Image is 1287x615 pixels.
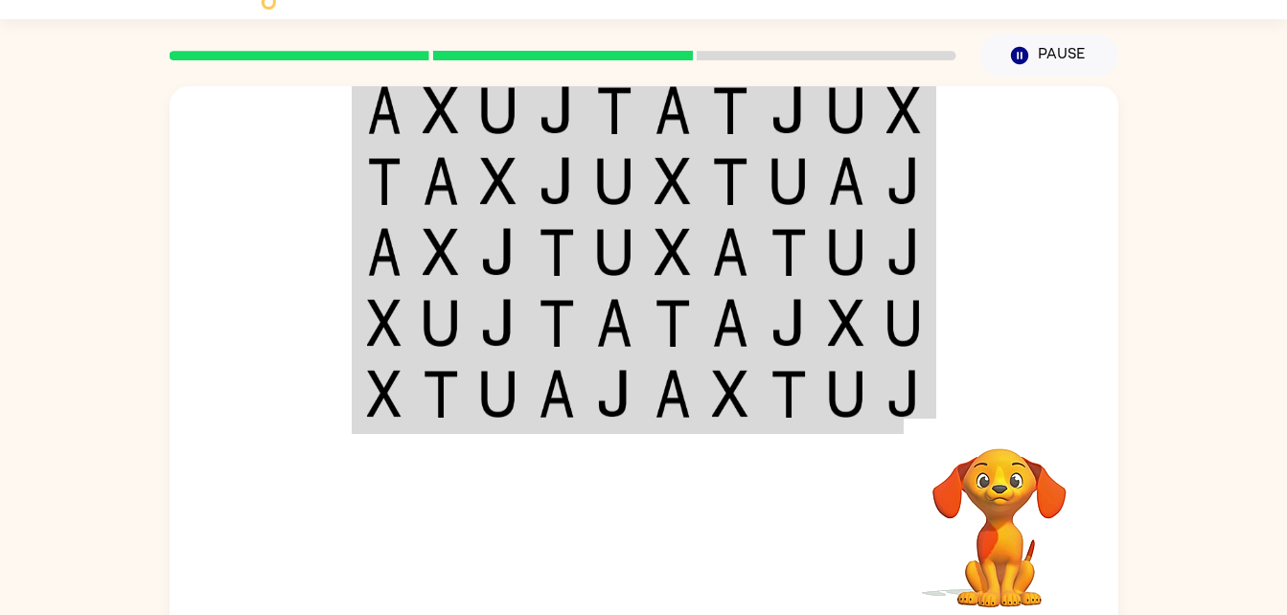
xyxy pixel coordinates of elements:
[886,86,921,134] img: x
[886,157,921,205] img: j
[480,228,517,276] img: j
[828,228,864,276] img: u
[979,34,1118,78] button: Pause
[367,228,402,276] img: a
[539,157,575,205] img: j
[539,86,575,134] img: j
[770,86,807,134] img: j
[886,370,921,418] img: j
[596,370,632,418] img: j
[367,86,402,134] img: a
[712,299,748,347] img: a
[655,228,691,276] img: x
[712,86,748,134] img: t
[655,370,691,418] img: a
[655,157,691,205] img: x
[423,86,459,134] img: x
[539,228,575,276] img: t
[423,157,459,205] img: a
[596,86,632,134] img: t
[828,299,864,347] img: x
[596,299,632,347] img: a
[596,228,632,276] img: u
[712,157,748,205] img: t
[423,299,459,347] img: u
[367,299,402,347] img: x
[367,157,402,205] img: t
[770,157,807,205] img: u
[655,299,691,347] img: t
[904,419,1095,610] video: Your browser must support playing .mp4 files to use Literably. Please try using another browser.
[423,228,459,276] img: x
[828,86,864,134] img: u
[480,86,517,134] img: u
[423,370,459,418] img: t
[828,157,864,205] img: a
[480,299,517,347] img: j
[712,370,748,418] img: x
[886,299,921,347] img: u
[539,299,575,347] img: t
[367,370,402,418] img: x
[480,157,517,205] img: x
[539,370,575,418] img: a
[886,228,921,276] img: j
[655,86,691,134] img: a
[770,228,807,276] img: t
[770,370,807,418] img: t
[712,228,748,276] img: a
[480,370,517,418] img: u
[828,370,864,418] img: u
[596,157,632,205] img: u
[770,299,807,347] img: j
